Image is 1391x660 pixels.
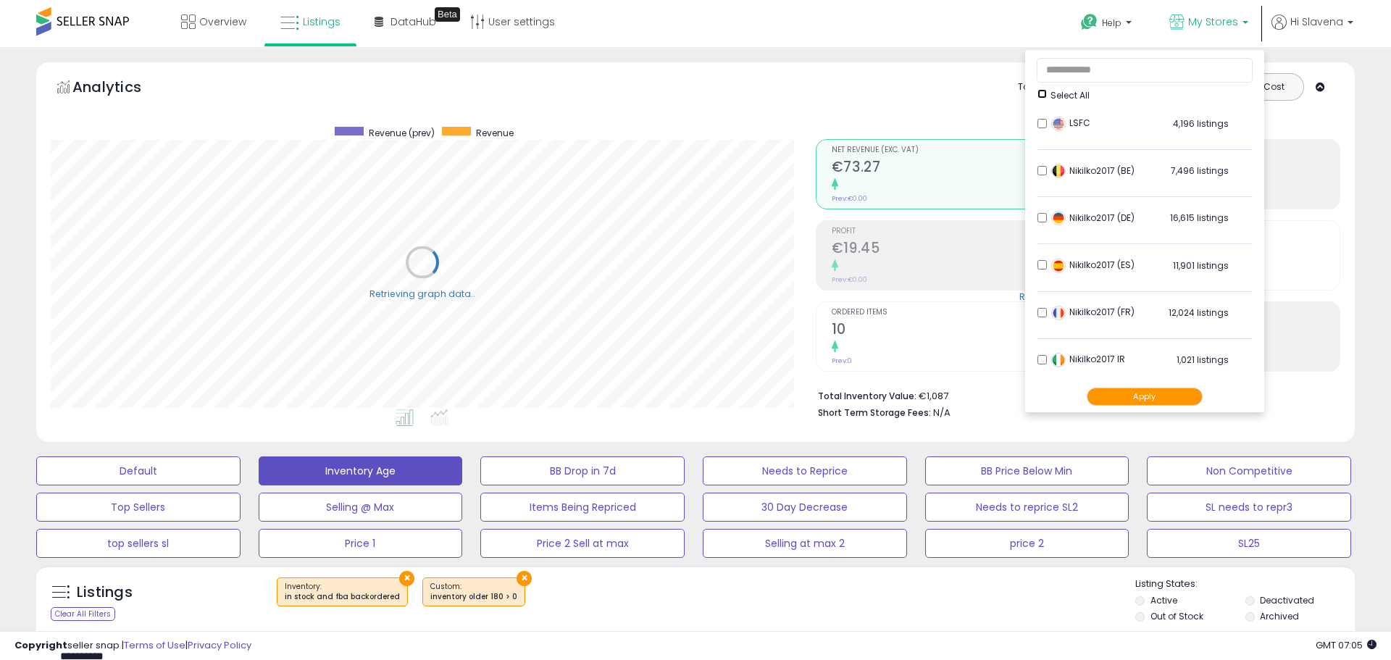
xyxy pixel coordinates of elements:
[1271,14,1353,47] a: Hi Slavena
[390,14,436,29] span: DataHub
[1051,306,1135,318] span: Nikilko2017 (FR)
[925,456,1129,485] button: BB Price Below Min
[1050,89,1090,101] span: Select All
[259,529,463,558] button: Price 1
[303,14,341,29] span: Listings
[480,493,685,522] button: Items Being Repriced
[1051,212,1135,224] span: Nikilko2017 (DE)
[1051,117,1090,129] span: LSFC
[14,639,251,653] div: seller snap | |
[703,456,907,485] button: Needs to Reprice
[1170,212,1229,224] span: 16,615 listings
[435,7,460,22] div: Tooltip anchor
[1051,164,1135,177] span: Nikilko2017 (BE)
[1147,529,1351,558] button: SL25
[1173,117,1229,130] span: 4,196 listings
[199,14,246,29] span: Overview
[259,456,463,485] button: Inventory Age
[1290,14,1343,29] span: Hi Slavena
[925,493,1129,522] button: Needs to reprice SL2
[1169,306,1229,319] span: 12,024 listings
[1019,290,1136,303] div: Retrieving aggregations..
[36,456,241,485] button: Default
[1087,388,1203,406] button: Apply
[1051,211,1066,225] img: germany.png
[1051,259,1135,271] span: Nikilko2017 (ES)
[1102,17,1121,29] span: Help
[1177,354,1229,366] span: 1,021 listings
[925,529,1129,558] button: price 2
[369,287,475,300] div: Retrieving graph data..
[14,638,67,652] strong: Copyright
[1051,353,1125,365] span: Nikilko2017 IR
[1080,13,1098,31] i: Get Help
[1173,259,1229,272] span: 11,901 listings
[1051,353,1066,367] img: ireland.png
[1147,456,1351,485] button: Non Competitive
[259,493,463,522] button: Selling @ Max
[480,529,685,558] button: Price 2 Sell at max
[703,529,907,558] button: Selling at max 2
[1147,493,1351,522] button: SL needs to repr3
[1018,80,1074,94] div: Totals For
[36,493,241,522] button: Top Sellers
[1171,164,1229,177] span: 7,496 listings
[703,493,907,522] button: 30 Day Decrease
[480,456,685,485] button: BB Drop in 7d
[72,77,170,101] h5: Analytics
[1051,164,1066,178] img: belgium.png
[1051,117,1066,131] img: usa.png
[1051,306,1066,320] img: france.png
[36,529,241,558] button: top sellers sl
[1051,259,1066,273] img: spain.png
[1069,2,1146,47] a: Help
[1188,14,1238,29] span: My Stores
